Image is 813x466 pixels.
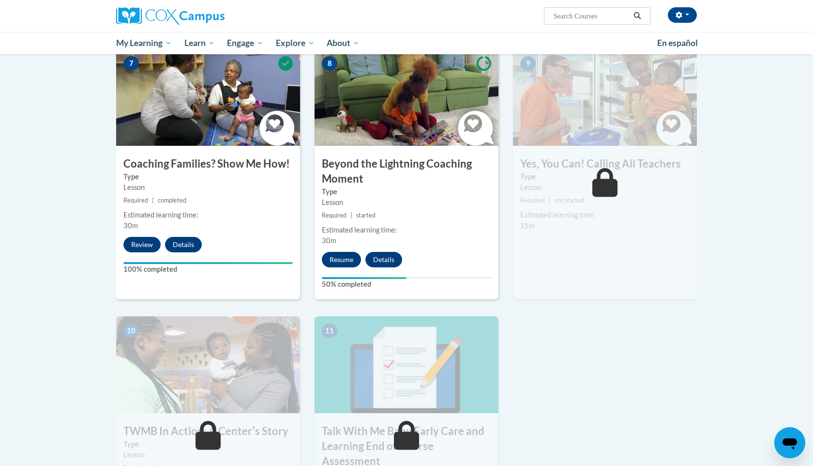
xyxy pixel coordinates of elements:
div: Your progress [322,277,406,279]
img: Course Image [315,49,498,146]
img: Course Image [116,316,300,413]
span: | [152,197,154,204]
span: My Learning [116,37,172,49]
span: Learn [184,37,215,49]
span: 11 [322,324,337,338]
label: Type [520,171,690,182]
span: 15m [520,221,535,230]
span: Required [123,197,148,204]
img: Course Image [315,316,498,413]
img: Course Image [513,49,697,146]
a: Cox Campus [116,7,300,25]
input: Search Courses [553,10,630,22]
img: Cox Campus [116,7,225,25]
span: Engage [227,37,263,49]
h3: Yes, You Can! Calling All Teachers [513,156,697,171]
span: About [327,37,360,49]
span: started [356,212,376,219]
h3: Coaching Families? Show Me How! [116,156,300,171]
span: 10 [123,324,139,338]
button: Search [630,10,645,22]
a: En español [651,33,704,53]
div: Estimated learning time: [520,210,690,220]
h3: TWMB In Action: A Centerʹs Story [116,424,300,439]
label: 100% completed [123,264,293,275]
div: Lesson [520,182,690,193]
span: 30m [322,236,336,245]
span: Required [520,197,545,204]
span: | [350,212,352,219]
a: My Learning [110,32,178,54]
a: Learn [178,32,221,54]
span: 8 [322,56,337,71]
span: | [549,197,551,204]
button: Review [123,237,161,252]
span: not started [555,197,584,204]
div: Your progress [123,262,293,264]
div: Lesson [123,450,293,460]
div: Lesson [322,197,491,208]
label: Type [322,186,491,197]
div: Lesson [123,182,293,193]
a: Engage [221,32,270,54]
button: Resume [322,252,361,267]
iframe: Button to launch messaging window [774,427,805,458]
button: Account Settings [668,7,697,23]
label: 50% completed [322,279,491,290]
div: Main menu [102,32,711,54]
span: 9 [520,56,536,71]
h3: Beyond the Lightning Coaching Moment [315,156,498,186]
span: En español [657,38,698,48]
div: Estimated learning time: [322,225,491,235]
img: Course Image [116,49,300,146]
div: Estimated learning time: [123,210,293,220]
label: Type [123,171,293,182]
span: Required [322,212,346,219]
button: Details [165,237,202,252]
span: 7 [123,56,139,71]
label: Type [123,439,293,450]
span: completed [158,197,186,204]
a: Explore [270,32,321,54]
span: Explore [276,37,315,49]
span: 30m [123,221,138,230]
a: About [321,32,366,54]
button: Details [365,252,402,267]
